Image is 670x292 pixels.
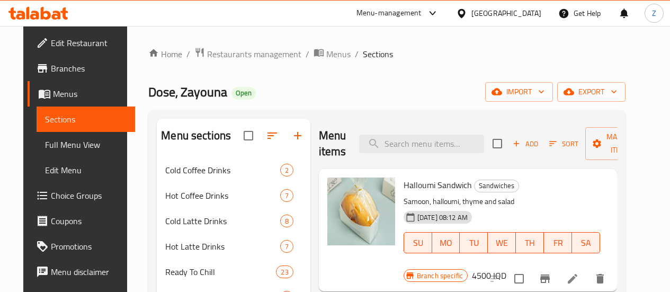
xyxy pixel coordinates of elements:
span: TU [464,235,484,251]
span: 7 [281,242,293,252]
li: / [355,48,359,60]
span: Cold Coffee Drinks [165,164,280,176]
input: search [359,135,484,153]
div: items [280,240,293,253]
span: Menus [326,48,351,60]
div: Ready To Chill23 [157,259,310,285]
button: SA [572,232,600,253]
h6: 4500 IQD [472,268,506,283]
a: Coupons [28,208,135,234]
div: Open [231,87,256,100]
button: TU [460,232,488,253]
li: / [306,48,309,60]
span: Sandwiches [475,180,519,192]
span: export [566,85,617,99]
a: Full Menu View [37,132,135,157]
button: WE [488,232,516,253]
span: Sections [363,48,393,60]
span: Manage items [594,130,648,157]
div: items [280,164,293,176]
span: Branches [51,62,127,75]
span: FR [548,235,568,251]
span: Choice Groups [51,189,127,202]
span: Menus [53,87,127,100]
div: items [276,266,293,278]
li: / [186,48,190,60]
button: delete [587,266,613,291]
button: FR [544,232,572,253]
button: TH [516,232,544,253]
span: 8 [281,216,293,226]
div: Sandwiches [474,180,519,192]
span: [DATE] 08:12 AM [413,213,472,223]
a: Menu disclaimer [28,259,135,285]
span: Hot Latte Drinks [165,240,280,253]
div: Cold Coffee Drinks2 [157,157,310,183]
span: Hot Coffee Drinks [165,189,280,202]
span: Sort [549,138,578,150]
span: 7 [281,191,293,201]
span: Full Menu View [45,138,127,151]
button: Sort [547,136,581,152]
span: MO [436,235,456,251]
span: Sections [45,113,127,126]
p: Samoon, halloumi, thyme and salad [404,195,600,208]
div: Cold Latte Drinks8 [157,208,310,234]
a: Home [148,48,182,60]
a: Branches [28,56,135,81]
span: SU [408,235,428,251]
nav: breadcrumb [148,47,626,61]
a: Menus [28,81,135,107]
button: Add section [285,123,310,148]
span: Halloumi Sandwich [404,177,472,193]
span: WE [492,235,512,251]
a: Promotions [28,234,135,259]
a: Edit Menu [37,157,135,183]
div: [GEOGRAPHIC_DATA] [471,7,541,19]
span: import [494,85,544,99]
img: Halloumi Sandwich [327,178,395,245]
span: Add item [508,136,542,152]
h2: Menu sections [161,128,231,144]
span: 2 [281,165,293,175]
span: Select all sections [237,125,260,147]
span: 23 [276,267,292,277]
span: Cold Latte Drinks [165,215,280,227]
a: Sections [37,107,135,132]
span: Z [652,7,656,19]
span: Select to update [508,268,530,290]
span: Select section [486,132,508,155]
div: items [280,215,293,227]
h2: Menu items [319,128,346,160]
span: Promotions [51,240,127,253]
span: TH [520,235,540,251]
span: Sort items [542,136,585,152]
span: SA [576,235,596,251]
span: Add [511,138,540,150]
a: Choice Groups [28,183,135,208]
a: Edit Restaurant [28,30,135,56]
span: Restaurants management [207,48,301,60]
div: Hot Latte Drinks7 [157,234,310,259]
span: Dose, Zayouna [148,80,227,104]
span: Branch specific [413,271,467,281]
button: export [557,82,626,102]
span: Ready To Chill [165,266,276,278]
div: Menu-management [356,7,422,20]
div: Hot Coffee Drinks7 [157,183,310,208]
a: Restaurants management [194,47,301,61]
span: Open [231,89,256,98]
button: SU [404,232,432,253]
span: Edit Menu [45,164,127,176]
div: items [280,189,293,202]
span: Menu disclaimer [51,266,127,278]
button: import [485,82,553,102]
button: Add [508,136,542,152]
button: Branch-specific-item [532,266,558,291]
span: Sort sections [260,123,285,148]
